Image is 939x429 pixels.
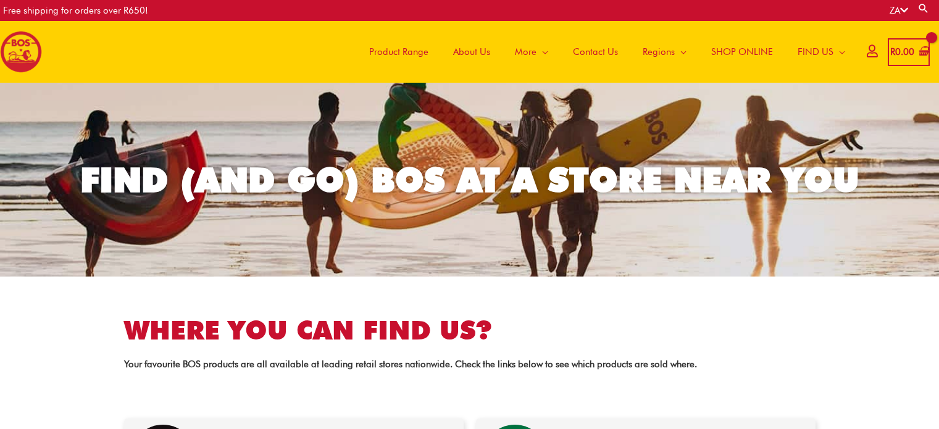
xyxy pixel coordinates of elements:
span: More [515,33,536,70]
span: Contact Us [573,33,618,70]
h2: Where you can find us? [124,314,816,348]
a: More [503,21,561,83]
span: About Us [453,33,490,70]
a: Regions [630,21,699,83]
nav: Site Navigation [348,21,858,83]
a: Product Range [357,21,441,83]
a: SHOP ONLINE [699,21,785,83]
a: Search button [917,2,930,14]
span: FIND US [798,33,833,70]
p: Your favourite BOS products are all available at leading retail stores nationwide. Check the link... [124,360,816,369]
span: Regions [643,33,675,70]
span: Product Range [369,33,428,70]
bdi: 0.00 [890,46,914,57]
a: Contact Us [561,21,630,83]
span: SHOP ONLINE [711,33,773,70]
span: R [890,46,895,57]
div: FIND (AND GO) BOS AT A STORE NEAR YOU [80,163,859,197]
a: About Us [441,21,503,83]
a: ZA [890,5,908,16]
a: View Shopping Cart, empty [888,38,930,66]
